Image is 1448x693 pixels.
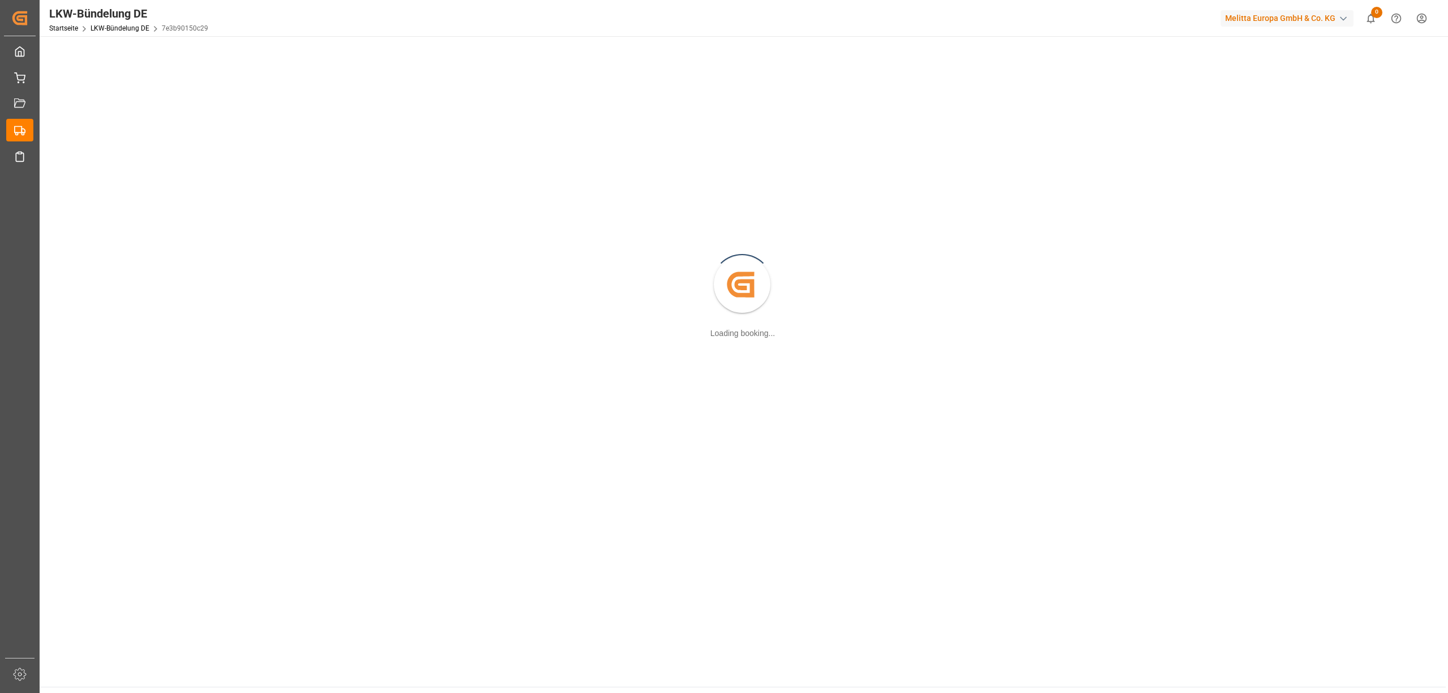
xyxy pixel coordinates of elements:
[1225,14,1335,23] font: Melitta Europa GmbH & Co. KG
[49,7,147,20] font: LKW-Bündelung DE
[1384,6,1409,31] button: Hilfecenter
[49,24,78,32] a: Startseite
[1221,7,1358,29] button: Melitta Europa GmbH & Co. KG
[90,24,149,32] a: LKW-Bündelung DE
[1358,6,1384,31] button: 0 neue Benachrichtigungen anzeigen
[1375,8,1378,15] font: 0
[710,328,775,339] div: Loading booking...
